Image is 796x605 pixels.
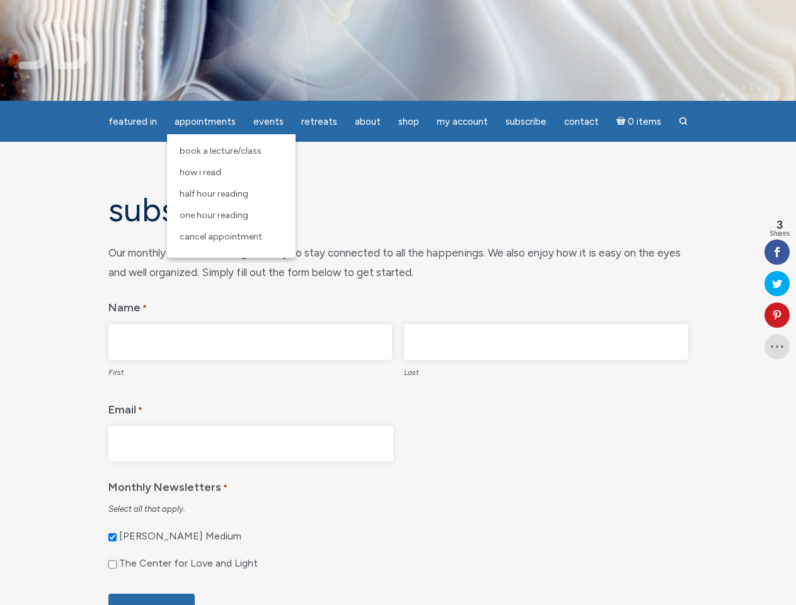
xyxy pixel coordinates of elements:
a: Cancel Appointment [173,226,289,248]
i: Cart [616,116,628,127]
a: Events [246,110,291,134]
a: Book a Lecture/Class [173,141,289,162]
a: About [347,110,388,134]
legend: Name [108,292,688,319]
a: Appointments [167,110,243,134]
a: featured in [101,110,164,134]
label: [PERSON_NAME] Medium [119,530,241,543]
span: Half Hour Reading [180,188,248,199]
span: Subscribe [505,116,546,127]
a: Cart0 items [609,108,669,134]
label: Email [108,394,142,421]
img: Jamie Butler. The Everyday Medium [19,19,90,69]
span: Events [253,116,284,127]
div: Our monthly newsletter is a great way to stay connected to all the happenings. We also enjoy how ... [108,243,688,282]
label: First [108,360,393,383]
span: How I Read [180,167,221,178]
span: 0 items [628,117,661,127]
span: Book a Lecture/Class [180,146,262,156]
span: Shop [398,116,419,127]
span: Retreats [301,116,337,127]
a: Half Hour Reading [173,183,289,205]
a: Shop [391,110,427,134]
span: One Hour Reading [180,210,248,221]
a: Subscribe [498,110,554,134]
legend: Monthly Newsletters [108,471,688,498]
a: How I Read [173,162,289,183]
a: Retreats [294,110,345,134]
span: About [355,116,381,127]
a: One Hour Reading [173,205,289,226]
a: My Account [429,110,495,134]
span: 3 [770,219,790,231]
span: Appointments [175,116,236,127]
div: Select all that apply. [108,504,688,515]
span: My Account [437,116,488,127]
span: featured in [108,116,157,127]
h1: Subscribe [108,192,688,228]
span: Shares [770,231,790,237]
label: Last [404,360,688,383]
span: Contact [564,116,599,127]
a: Contact [557,110,606,134]
span: Cancel Appointment [180,231,262,242]
label: The Center for Love and Light [119,557,258,570]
